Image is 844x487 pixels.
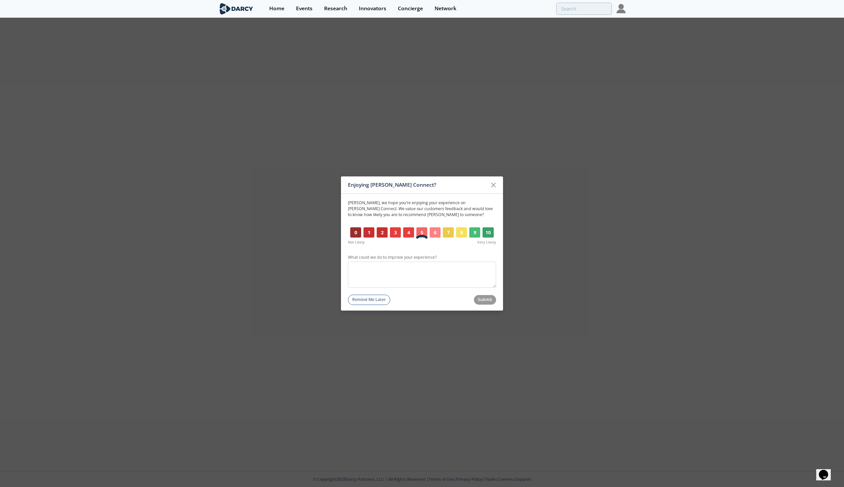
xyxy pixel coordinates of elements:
[398,6,423,11] div: Concierge
[363,227,374,238] button: 1
[435,6,456,11] div: Network
[218,3,254,15] img: logo-wide.svg
[469,227,480,238] button: 9
[377,227,388,238] button: 2
[816,461,837,480] iframe: chat widget
[477,240,496,245] span: Very Likely
[616,4,626,13] img: Profile
[348,254,496,260] label: What could we do to improve your experience?
[390,227,401,238] button: 3
[269,6,284,11] div: Home
[483,227,494,238] button: 10
[443,227,454,238] button: 7
[348,179,487,191] div: Enjoying [PERSON_NAME] Connect?
[556,3,612,15] input: Advanced Search
[430,227,441,238] button: 6
[416,227,427,238] button: 5
[324,6,347,11] div: Research
[296,6,313,11] div: Events
[474,295,496,305] button: Submit
[456,227,467,238] button: 8
[348,295,390,305] button: Remind Me Later
[348,200,496,218] p: [PERSON_NAME] , we hope you’re enjoying your experience on [PERSON_NAME] Connect. We value our cu...
[348,240,365,245] span: Not Likely
[350,227,361,238] button: 0
[359,6,386,11] div: Innovators
[403,227,414,238] button: 4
